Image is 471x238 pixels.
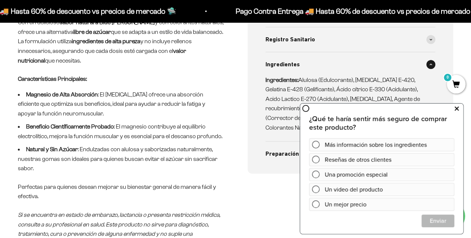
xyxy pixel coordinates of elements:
iframe: zigpoll-iframe [300,103,463,234]
li: : Endulzadas con alulosa y saborizadas naturalmente, nuestras gomas son ideales para quienes busc... [18,145,224,173]
p: Perfectas para quienes desean mejorar su bienestar general de manera fácil y efectiva. [18,182,224,201]
summary: Preparación [265,142,436,166]
strong: Natural y Sin Azúcar [26,146,78,152]
strong: Características Principales: [18,76,87,82]
li: : El [MEDICAL_DATA] ofrece una absorción eficiente que optimiza sus beneficios, ideal para ayudar... [18,90,224,118]
span: Registro Sanitario [265,35,315,44]
strong: Ingredientes: [265,77,298,83]
p: Alulosa (Edulcorante), [MEDICAL_DATA] E-420, Gelatina E-428 (Gelificante), Ácido cítrico E-330 (A... [265,75,427,133]
p: Con un delicioso y con colorantes naturales, ofrece una alternativa que se adapta a un estilo de ... [18,18,224,65]
mark: 0 [443,73,452,82]
summary: Registro Sanitario [265,27,436,52]
strong: ingredientes de alta pureza [72,38,140,44]
span: Preparación [265,149,299,159]
strong: Beneficio Científicamente Probado [26,123,114,130]
span: Ingredientes [265,60,300,69]
strong: valor nutricional [18,48,186,64]
a: 0 [447,81,465,89]
li: : El magnesio contribuye al equilibrio electrolítico, mejora la función muscular y es esencial pa... [18,122,224,141]
strong: libre de azúcar [73,29,111,35]
strong: Magnesio de Alta Absorción [26,91,98,98]
summary: Ingredientes [265,52,436,77]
